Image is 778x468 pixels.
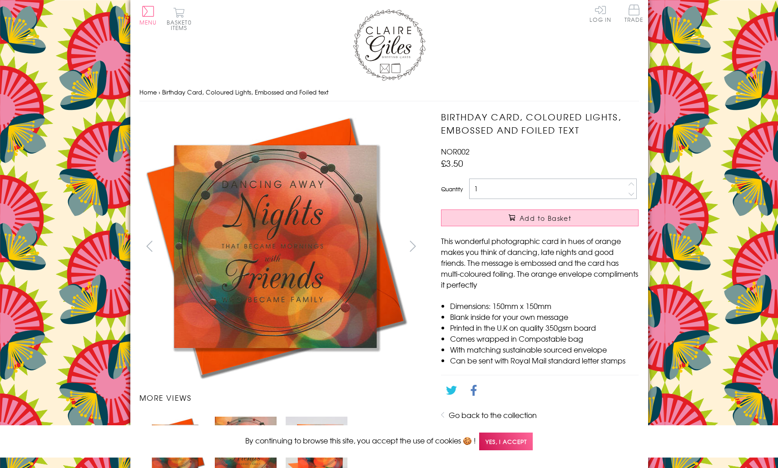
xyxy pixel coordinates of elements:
li: Printed in the U.K on quality 350gsm board [450,322,639,333]
span: Birthday Card, Coloured Lights, Embossed and Foiled text [162,88,328,96]
li: Dimensions: 150mm x 150mm [450,300,639,311]
a: Home [139,88,157,96]
a: Log In [590,5,611,22]
button: next [402,236,423,256]
nav: breadcrumbs [139,83,639,102]
button: Add to Basket [441,209,639,226]
li: Comes wrapped in Compostable bag [450,333,639,344]
li: Blank inside for your own message [450,311,639,322]
span: Add to Basket [520,214,571,223]
li: With matching sustainable sourced envelope [450,344,639,355]
button: prev [139,236,160,256]
button: Basket0 items [167,7,192,30]
span: Yes, I accept [479,433,533,450]
p: This wonderful photographic card in hues of orange makes you think of dancing, late nights and go... [441,235,639,290]
h1: Birthday Card, Coloured Lights, Embossed and Foiled text [441,110,639,137]
li: Can be sent with Royal Mail standard letter stamps [450,355,639,366]
a: Trade [624,5,644,24]
h3: More views [139,392,423,403]
span: NOR002 [441,146,470,157]
span: Trade [624,5,644,22]
span: › [159,88,160,96]
a: Go back to the collection [449,409,537,420]
button: Menu [139,6,157,25]
span: 0 items [171,18,192,32]
span: £3.50 [441,157,463,169]
img: Birthday Card, Coloured Lights, Embossed and Foiled text [139,110,412,383]
img: Claire Giles Greetings Cards [353,9,426,81]
label: Quantity [441,185,463,193]
span: Menu [139,18,157,26]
